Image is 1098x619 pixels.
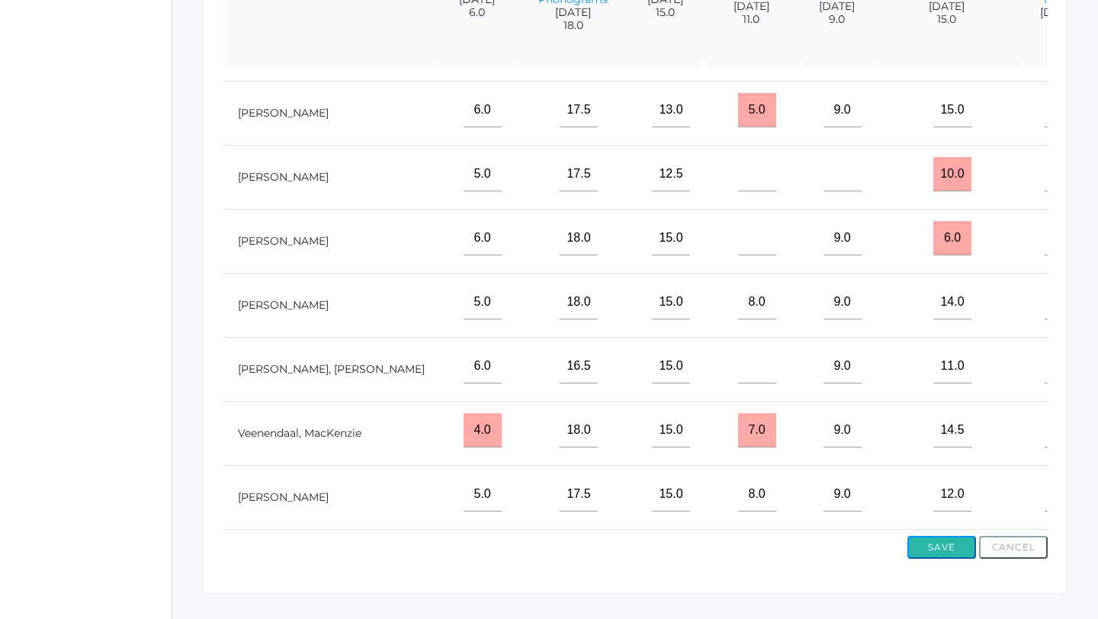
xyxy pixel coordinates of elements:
a: [PERSON_NAME] [238,106,329,120]
span: 9.0 [815,13,858,26]
button: Cancel [979,536,1048,559]
span: [DATE] [1035,6,1080,19]
span: 15.0 [888,13,1005,26]
a: [PERSON_NAME] [238,234,329,248]
a: [PERSON_NAME], [PERSON_NAME] [238,362,425,376]
span: 6.0 [451,6,502,19]
span: 15.0 [644,6,687,19]
span: 11.0 [718,13,785,26]
button: Save [907,536,976,559]
span: 18.0 [533,19,613,32]
a: [PERSON_NAME] [238,298,329,312]
span: [DATE] [533,6,613,19]
a: [PERSON_NAME] [238,170,329,184]
a: [PERSON_NAME] [238,490,329,504]
span: 5.0 [1035,19,1080,32]
a: Veenendaal, MacKenzie [238,426,361,440]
